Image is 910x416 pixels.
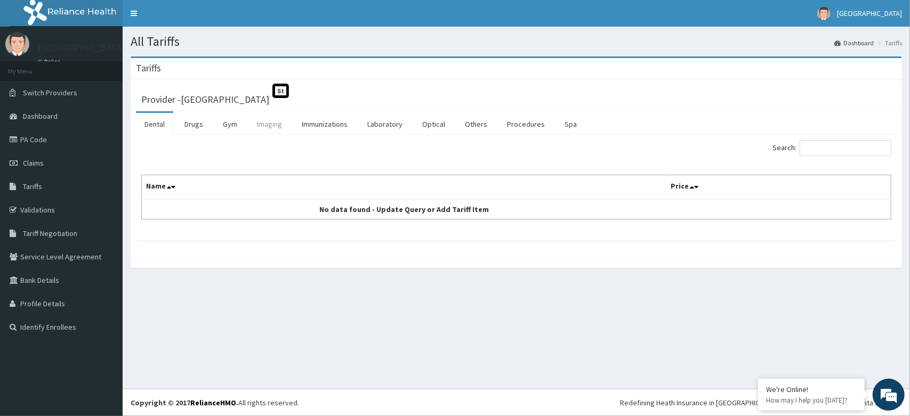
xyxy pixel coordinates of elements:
[556,113,585,135] a: Spa
[23,111,58,121] span: Dashboard
[131,398,238,407] strong: Copyright © 2017 .
[837,9,902,18] span: [GEOGRAPHIC_DATA]
[123,389,910,416] footer: All rights reserved.
[414,113,454,135] a: Optical
[248,113,291,135] a: Imaging
[800,140,891,156] input: Search:
[766,396,857,405] p: How may I help you today?
[456,113,496,135] a: Others
[214,113,246,135] a: Gym
[23,88,77,97] span: Switch Providers
[834,38,874,47] a: Dashboard
[23,182,42,191] span: Tariffs
[5,32,29,56] img: User Image
[142,199,666,219] td: No data found - Update Query or Add Tariff Item
[136,113,173,135] a: Dental
[875,38,902,47] li: Tariffs
[293,113,356,135] a: Immunizations
[190,398,236,407] a: RelianceHMO
[37,58,63,66] a: Online
[142,175,666,200] th: Name
[359,113,411,135] a: Laboratory
[23,158,44,168] span: Claims
[498,113,553,135] a: Procedures
[766,385,857,394] div: We're Online!
[37,43,125,53] p: [GEOGRAPHIC_DATA]
[141,95,269,104] h3: Provider - [GEOGRAPHIC_DATA]
[772,140,891,156] label: Search:
[136,63,161,73] h3: Tariffs
[666,175,891,200] th: Price
[23,229,77,238] span: Tariff Negotiation
[176,113,212,135] a: Drugs
[272,84,289,98] span: St
[131,35,902,48] h1: All Tariffs
[620,397,902,408] div: Redefining Heath Insurance in [GEOGRAPHIC_DATA] using Telemedicine and Data Science!
[817,7,831,20] img: User Image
